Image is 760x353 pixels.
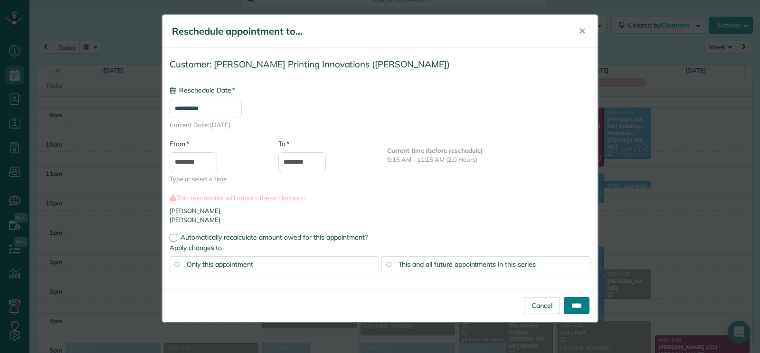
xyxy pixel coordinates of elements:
a: Cancel [524,297,560,314]
li: [PERSON_NAME] [170,206,590,215]
label: Reschedule Date [170,85,235,95]
label: This reschedule will impact these cleaners: [170,193,590,203]
span: ✕ [579,26,586,37]
span: Type or select a time [170,175,264,184]
input: Only this appointment [174,262,179,267]
span: This and all future appointments in this series [399,260,536,269]
span: Automatically recalculate amount owed for this appointment? [180,233,368,242]
label: Apply changes to [170,243,590,252]
input: This and all future appointments in this series [386,262,391,267]
span: Current Date: [DATE] [170,121,590,130]
span: Only this appointment [187,260,253,269]
b: Current time (before reschedule) [387,147,483,154]
li: [PERSON_NAME] [170,215,590,224]
p: 9:15 AM - 11:15 AM (2.0 Hours) [387,155,590,164]
h4: Customer: [PERSON_NAME] Printing Innovations ([PERSON_NAME]) [170,59,590,69]
label: To [278,139,289,149]
h5: Reschedule appointment to... [172,25,565,38]
label: From [170,139,189,149]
